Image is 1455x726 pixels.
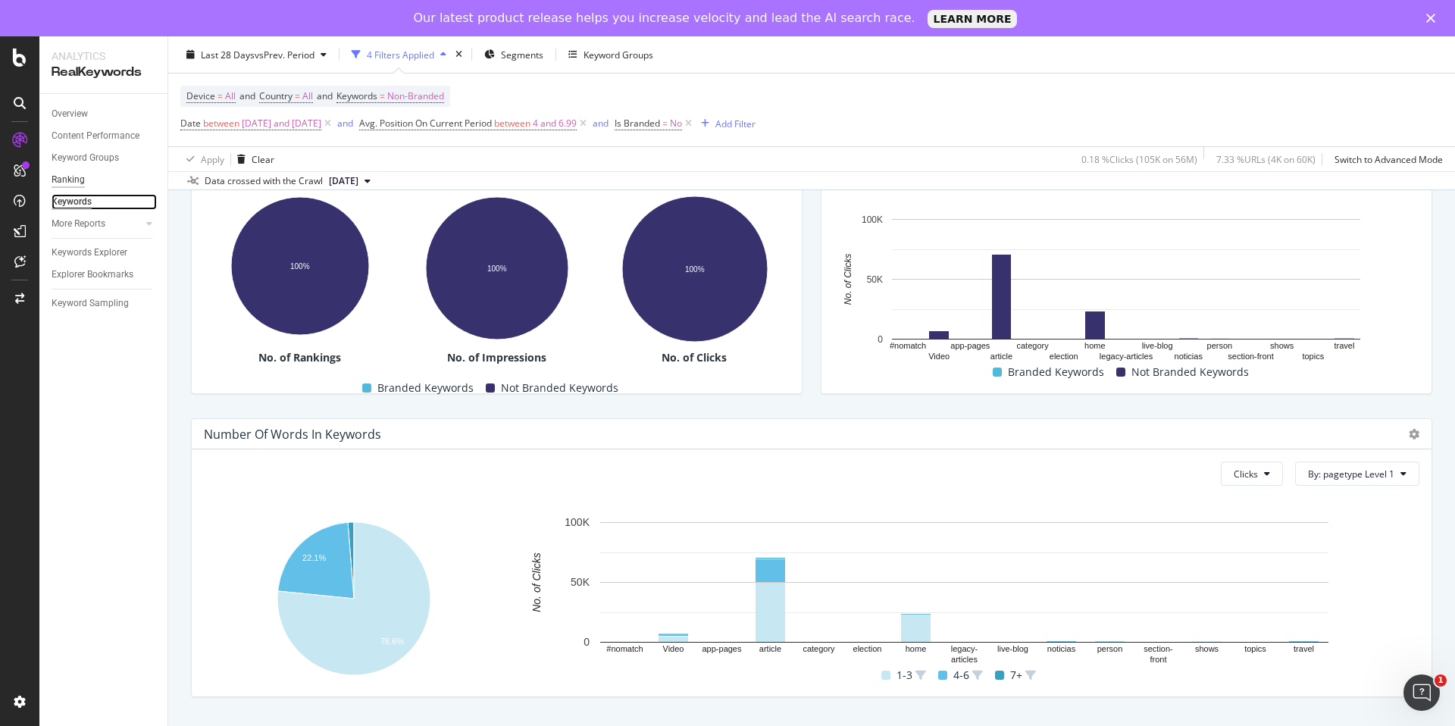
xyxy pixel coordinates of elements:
[1435,674,1447,687] span: 1
[52,49,155,64] div: Analytics
[1426,14,1441,23] div: Close
[928,352,950,361] text: Video
[242,113,321,134] span: [DATE] and [DATE]
[52,106,88,122] div: Overview
[380,637,404,646] text: 76.6%
[52,245,127,261] div: Keywords Explorer
[359,117,492,130] span: Avg. Position On Current Period
[501,379,618,397] span: Not Branded Keywords
[295,89,300,102] span: =
[834,211,1419,362] svg: A chart.
[950,341,990,350] text: app-pages
[52,267,157,283] a: Explorer Bookmarks
[52,216,105,232] div: More Reports
[599,189,790,350] div: A chart.
[336,89,377,102] span: Keywords
[584,48,653,61] div: Keyword Groups
[217,89,223,102] span: =
[52,216,142,232] a: More Reports
[1207,341,1233,350] text: person
[953,666,969,684] span: 4-6
[52,245,157,261] a: Keywords Explorer
[593,117,609,130] div: and
[180,42,333,67] button: Last 28 DaysvsPrev. Period
[1244,644,1266,653] text: topics
[670,113,682,134] span: No
[204,515,503,684] div: A chart.
[52,296,157,311] a: Keyword Sampling
[530,553,543,613] text: No. of Clicks
[571,577,590,589] text: 50K
[52,128,157,144] a: Content Performance
[997,644,1028,653] text: live-blog
[203,117,239,130] span: between
[302,554,326,563] text: 22.1%
[1295,462,1419,486] button: By: pagetype Level 1
[1097,644,1123,653] text: person
[606,644,643,653] text: #nomatch
[401,350,592,365] div: No. of Impressions
[52,194,92,210] div: Keywords
[487,264,507,272] text: 100%
[1047,644,1076,653] text: noticias
[928,10,1018,28] a: LEARN MORE
[52,64,155,81] div: RealKeywords
[862,214,883,225] text: 100K
[290,261,310,270] text: 100%
[663,644,684,653] text: Video
[1050,352,1078,361] text: election
[1270,341,1294,350] text: shows
[1334,341,1354,350] text: travel
[231,147,274,171] button: Clear
[501,48,543,61] span: Segments
[377,379,474,397] span: Branded Keywords
[494,117,530,130] span: between
[890,341,926,350] text: #nomatch
[478,42,549,67] button: Segments
[951,644,978,653] text: legacy-
[204,350,395,365] div: No. of Rankings
[239,89,255,102] span: and
[509,515,1419,665] div: A chart.
[205,174,323,188] div: Data crossed with the Crawl
[565,517,590,529] text: 100K
[533,113,577,134] span: 4 and 6.99
[180,117,201,130] span: Date
[401,189,592,348] div: A chart.
[867,274,883,285] text: 50K
[1335,152,1443,165] div: Switch to Advanced Mode
[1234,468,1258,480] span: Clicks
[52,150,157,166] a: Keyword Groups
[52,194,157,210] a: Keywords
[1228,352,1274,361] text: section-front
[1010,666,1022,684] span: 7+
[204,189,395,343] svg: A chart.
[1008,363,1104,381] span: Branded Keywords
[52,172,157,188] a: Ranking
[337,116,353,130] button: and
[452,47,465,62] div: times
[584,637,590,649] text: 0
[1302,352,1324,361] text: topics
[896,666,912,684] span: 1-3
[52,296,129,311] div: Keyword Sampling
[225,86,236,107] span: All
[715,117,756,130] div: Add Filter
[906,644,927,653] text: home
[323,172,377,190] button: [DATE]
[259,89,293,102] span: Country
[685,264,705,273] text: 100%
[1195,644,1219,653] text: shows
[204,427,381,442] div: Number Of Words In Keywords
[255,48,314,61] span: vs Prev. Period
[1308,468,1394,480] span: By: pagetype Level 1
[1016,341,1049,350] text: category
[853,644,882,653] text: election
[1142,341,1173,350] text: live-blog
[180,147,224,171] button: Apply
[1100,352,1153,361] text: legacy-articles
[562,42,659,67] button: Keyword Groups
[252,152,274,165] div: Clear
